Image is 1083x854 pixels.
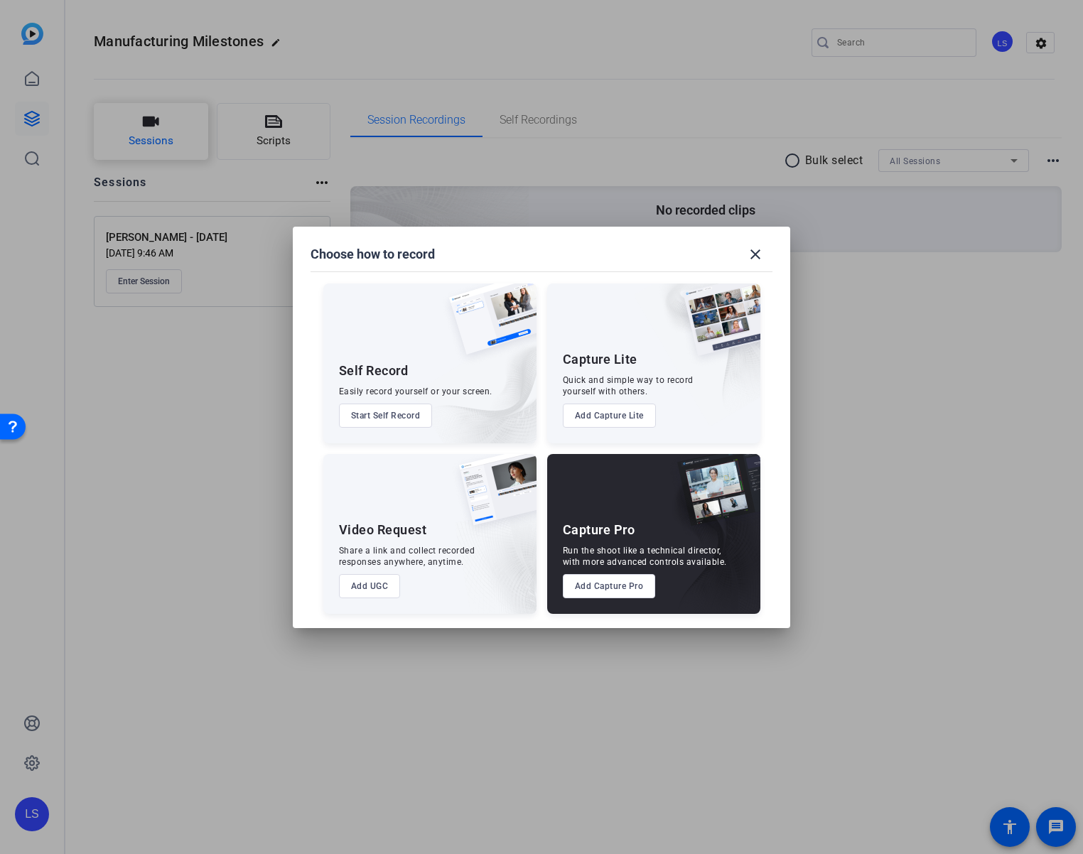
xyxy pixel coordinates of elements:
[563,521,635,539] div: Capture Pro
[339,386,492,397] div: Easily record yourself or your screen.
[672,283,760,370] img: capture-lite.png
[563,545,727,568] div: Run the shoot like a technical director, with more advanced controls available.
[563,574,656,598] button: Add Capture Pro
[563,351,637,368] div: Capture Lite
[339,545,475,568] div: Share a link and collect recorded responses anywhere, anytime.
[655,472,760,614] img: embarkstudio-capture-pro.png
[413,314,537,443] img: embarkstudio-self-record.png
[563,404,656,428] button: Add Capture Lite
[667,454,760,541] img: capture-pro.png
[563,374,694,397] div: Quick and simple way to record yourself with others.
[454,498,537,614] img: embarkstudio-ugc-content.png
[311,246,435,263] h1: Choose how to record
[339,574,401,598] button: Add UGC
[339,362,409,379] div: Self Record
[448,454,537,540] img: ugc-content.png
[747,246,764,263] mat-icon: close
[633,283,760,426] img: embarkstudio-capture-lite.png
[339,404,433,428] button: Start Self Record
[339,521,427,539] div: Video Request
[438,283,537,369] img: self-record.png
